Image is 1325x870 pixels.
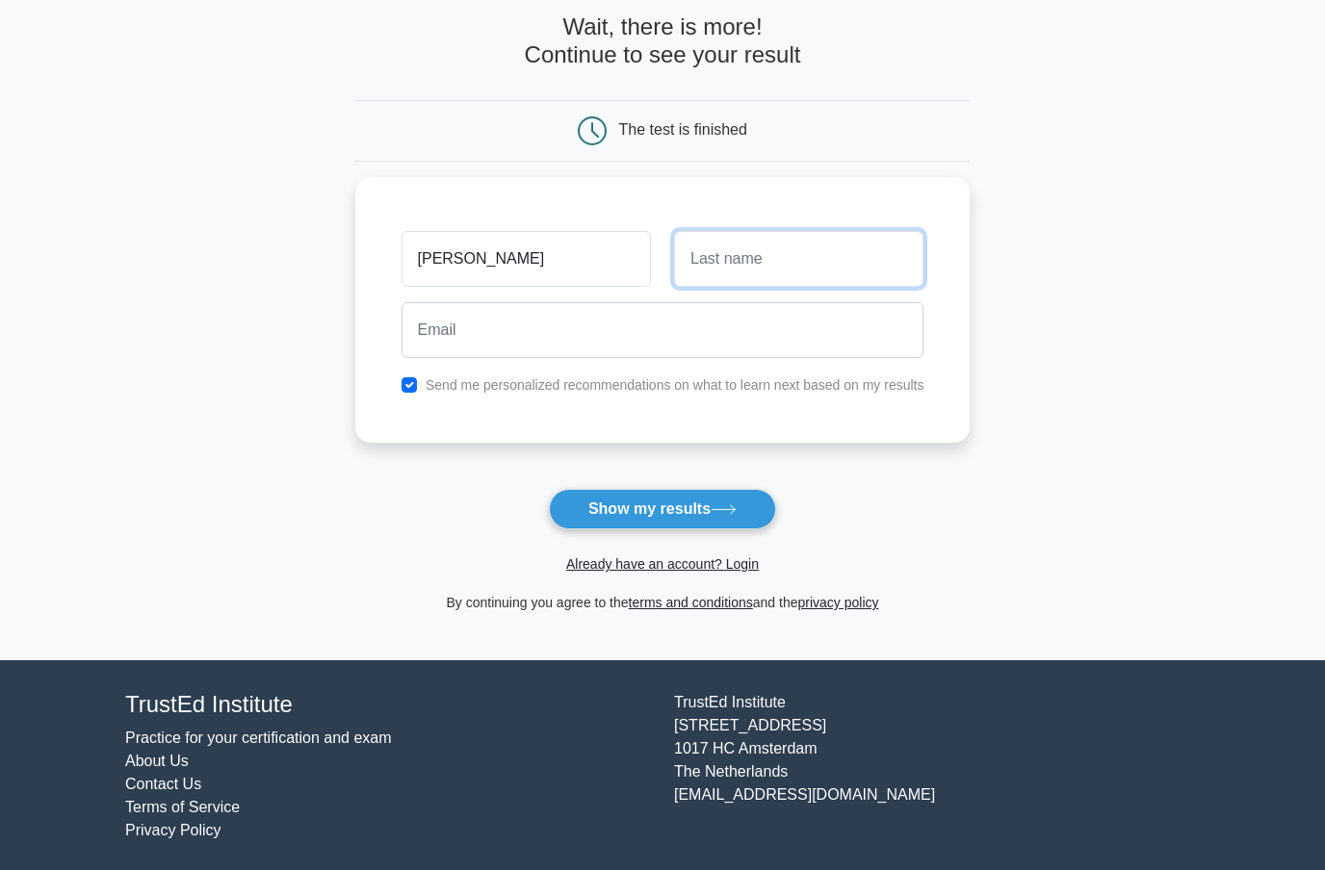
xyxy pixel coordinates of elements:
[402,231,651,287] input: First name
[619,121,747,138] div: The test is finished
[566,556,759,572] a: Already have an account? Login
[402,302,924,358] input: Email
[355,13,971,69] h4: Wait, there is more! Continue to see your result
[549,489,776,529] button: Show my results
[125,822,221,838] a: Privacy Policy
[629,595,753,610] a: terms and conditions
[125,776,201,792] a: Contact Us
[344,591,982,614] div: By continuing you agree to the and the
[125,753,189,769] a: About Us
[798,595,879,610] a: privacy policy
[426,377,924,393] label: Send me personalized recommendations on what to learn next based on my results
[125,729,392,746] a: Practice for your certification and exam
[674,231,923,287] input: Last name
[125,691,651,719] h4: TrustEd Institute
[662,691,1211,842] div: TrustEd Institute [STREET_ADDRESS] 1017 HC Amsterdam The Netherlands [EMAIL_ADDRESS][DOMAIN_NAME]
[125,799,240,815] a: Terms of Service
